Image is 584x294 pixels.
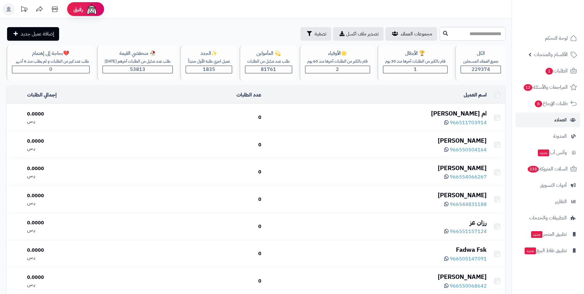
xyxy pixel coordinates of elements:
[537,148,567,157] span: وآتس آب
[516,227,580,242] a: تطبيق المتجرجديد
[450,146,487,153] span: 966550504164
[266,191,487,200] div: [PERSON_NAME]
[534,50,568,59] span: الأقسام والمنتجات
[529,214,567,222] span: التطبيقات والخدمات
[298,45,376,81] a: 🌟الأوفياءقام بالكثير من الطلبات آخرها منذ 60 يوم2
[450,173,487,181] span: 966554066267
[450,282,487,290] span: 966550068642
[266,245,487,254] div: Fadwa Fsk
[524,246,567,255] span: تطبيق نقاط البيع
[383,50,448,57] div: 🏆 الأبطال
[555,197,567,206] span: التقارير
[516,129,580,144] a: المدونة
[266,218,487,227] div: رزان عز
[155,196,261,203] div: 0
[545,34,568,43] span: لوحة التحكم
[16,3,32,17] a: تحديثات المنصة
[527,165,539,173] span: 338
[525,247,536,254] span: جديد
[266,109,487,118] div: ام [PERSON_NAME]
[461,59,501,64] div: جميع العملاء المسجلين
[266,164,487,173] div: [PERSON_NAME]
[453,45,507,81] a: الكلجميع العملاء المسجلين229374
[333,27,384,41] a: تصدير ملف اكسل
[444,119,487,126] a: 966511703914
[95,45,179,81] a: 🥀 منخفضي القيمةطلب عدد ضئيل من الطلبات آخرهم [DATE]53813
[236,91,261,99] a: عدد الطلبات
[464,91,487,99] a: اسم العميل
[376,45,454,81] a: 🏆 الأبطالقام بالكثير من الطلبات آخرها منذ 30 يوم1
[238,45,298,81] a: 💫 المأمولينطلب عدد ضئيل من الطلبات81761
[450,228,487,235] span: 966551157124
[266,272,487,281] div: [PERSON_NAME]
[103,59,173,64] div: طلب عدد ضئيل من الطلبات آخرهم [DATE]
[554,116,567,124] span: العملاء
[130,66,145,73] span: 53813
[530,230,567,239] span: تطبيق المتجر
[516,145,580,160] a: وآتس آبجديد
[300,27,331,41] button: تصفية
[27,199,150,206] div: ر.س
[444,173,487,181] a: 966554066267
[444,228,487,235] a: 966551157124
[385,27,437,41] a: مجموعات العملاء
[266,136,487,145] div: [PERSON_NAME]
[186,59,232,64] div: عميل اجري طلبه الأول حديثاّ
[516,210,580,225] a: التطبيقات والخدمات
[27,91,57,99] a: إجمالي الطلبات
[523,84,533,91] span: 12
[346,30,379,38] span: تصدير ملف اكسل
[5,45,95,81] a: 💔بحاجة إلى إهتمامطلب عدد كبير من الطلبات و لم يطلب منذ 6 أشهر0
[27,247,150,254] div: 0.0000
[27,281,150,288] div: ر.س
[516,112,580,127] a: العملاء
[516,63,580,78] a: الطلبات1
[450,255,487,263] span: 966505147091
[315,30,326,38] span: تصفية
[534,99,568,108] span: طلبات الإرجاع
[186,50,232,57] div: ✨الجدد
[383,59,448,64] div: قام بالكثير من الطلبات آخرها منذ 30 يوم
[27,118,150,125] div: ر.س
[516,194,580,209] a: التقارير
[523,83,568,92] span: المراجعات والأسئلة
[21,30,54,38] span: إضافة عميل جديد
[472,66,490,73] span: 229374
[516,80,580,95] a: المراجعات والأسئلة12
[203,66,215,73] span: 1835
[444,201,487,208] a: 966544831188
[27,111,150,118] div: 0.0000
[450,201,487,208] span: 966544831188
[553,132,567,141] span: المدونة
[27,227,150,234] div: ر.س
[155,169,261,176] div: 0
[155,114,261,121] div: 0
[155,250,261,257] div: 0
[401,30,432,38] span: مجموعات العملاء
[155,223,261,230] div: 0
[516,243,580,258] a: تطبيق نقاط البيعجديد
[245,50,292,57] div: 💫 المأمولين
[516,178,580,193] a: أدوات التسويق
[305,59,370,64] div: قام بالكثير من الطلبات آخرها منذ 60 يوم
[261,66,276,73] span: 81761
[12,50,90,57] div: 💔بحاجة إلى إهتمام
[414,66,417,73] span: 1
[444,255,487,263] a: 966505147091
[516,96,580,111] a: طلبات الإرجاع8
[538,149,549,156] span: جديد
[7,27,59,41] a: إضافة عميل جديد
[27,138,150,145] div: 0.0000
[336,66,339,73] span: 2
[545,67,553,75] span: 1
[245,59,292,64] div: طلب عدد ضئيل من الطلبات
[444,282,487,290] a: 966550068642
[305,50,370,57] div: 🌟الأوفياء
[27,254,150,261] div: ر.س
[27,219,150,227] div: 0.0000
[450,119,487,126] span: 966511703914
[461,50,501,57] div: الكل
[531,231,542,238] span: جديد
[516,31,580,46] a: لوحة التحكم
[527,165,568,173] span: السلات المتروكة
